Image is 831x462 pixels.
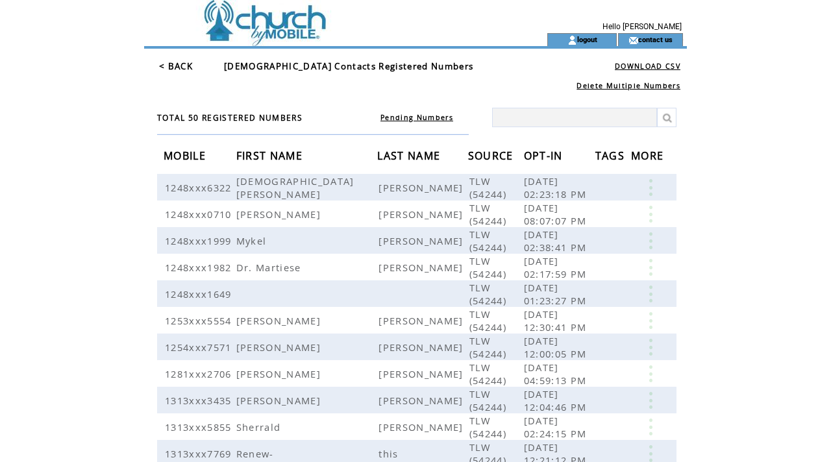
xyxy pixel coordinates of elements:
[469,201,510,227] span: TLW (54244)
[378,420,466,433] span: [PERSON_NAME]
[469,334,510,360] span: TLW (54244)
[165,314,235,327] span: 1253xxx5554
[524,361,590,387] span: [DATE] 04:59:13 PM
[164,145,209,169] span: MOBILE
[631,145,667,169] span: MORE
[165,341,235,354] span: 1254xxx7571
[236,151,306,159] a: FIRST NAME
[378,234,466,247] span: [PERSON_NAME]
[469,281,510,307] span: TLW (54244)
[469,228,510,254] span: TLW (54244)
[236,367,324,380] span: [PERSON_NAME]
[378,341,466,354] span: [PERSON_NAME]
[165,234,235,247] span: 1248xxx1999
[567,35,577,45] img: account_icon.gif
[236,420,284,433] span: Sherrald
[469,175,510,201] span: TLW (54244)
[165,261,235,274] span: 1248xxx1982
[638,35,673,43] a: contact us
[378,394,466,407] span: [PERSON_NAME]
[524,254,590,280] span: [DATE] 02:17:59 PM
[378,447,401,460] span: this
[602,22,682,31] span: Hello [PERSON_NAME]
[524,414,590,440] span: [DATE] 02:24:15 PM
[524,201,590,227] span: [DATE] 08:07:07 PM
[615,62,680,71] a: DOWNLOAD CSV
[524,387,590,413] span: [DATE] 12:04:46 PM
[236,261,304,274] span: Dr. Martiese
[377,151,443,159] a: LAST NAME
[469,254,510,280] span: TLW (54244)
[524,281,590,307] span: [DATE] 01:23:27 PM
[159,60,193,72] a: < BACK
[577,81,680,90] a: Delete Multiple Numbers
[469,308,510,334] span: TLW (54244)
[236,145,306,169] span: FIRST NAME
[236,314,324,327] span: [PERSON_NAME]
[577,35,597,43] a: logout
[595,151,628,159] a: TAGS
[165,394,235,407] span: 1313xxx3435
[165,208,235,221] span: 1248xxx0710
[165,367,235,380] span: 1281xxx2706
[378,181,466,194] span: [PERSON_NAME]
[236,175,354,201] span: [DEMOGRAPHIC_DATA][PERSON_NAME]
[524,175,590,201] span: [DATE] 02:23:18 PM
[524,334,590,360] span: [DATE] 12:00:05 PM
[236,394,324,407] span: [PERSON_NAME]
[377,145,443,169] span: LAST NAME
[224,60,473,72] span: [DEMOGRAPHIC_DATA] Contacts Registered Numbers
[524,145,566,169] span: OPT-IN
[165,287,235,300] span: 1248xxx1649
[524,228,590,254] span: [DATE] 02:38:41 PM
[236,208,324,221] span: [PERSON_NAME]
[157,112,303,123] span: TOTAL 50 REGISTERED NUMBERS
[378,367,466,380] span: [PERSON_NAME]
[165,420,235,433] span: 1313xxx5855
[468,151,517,159] a: SOURCE
[469,361,510,387] span: TLW (54244)
[165,181,235,194] span: 1248xxx6322
[524,308,590,334] span: [DATE] 12:30:41 PM
[595,145,628,169] span: TAGS
[378,261,466,274] span: [PERSON_NAME]
[378,208,466,221] span: [PERSON_NAME]
[236,447,277,460] span: Renew-
[468,145,517,169] span: SOURCE
[469,387,510,413] span: TLW (54244)
[469,414,510,440] span: TLW (54244)
[236,234,270,247] span: Mykel
[524,151,566,159] a: OPT-IN
[164,151,209,159] a: MOBILE
[380,113,453,122] a: Pending Numbers
[165,447,235,460] span: 1313xxx7769
[236,341,324,354] span: [PERSON_NAME]
[628,35,638,45] img: contact_us_icon.gif
[378,314,466,327] span: [PERSON_NAME]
